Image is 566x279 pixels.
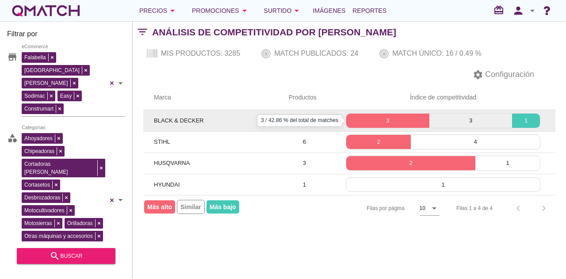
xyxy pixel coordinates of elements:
[154,181,180,188] span: HYUNDAI
[144,200,175,214] span: Más alto
[278,110,331,131] td: 7
[278,85,331,110] th: Productos: Not sorted.
[456,204,493,212] div: Filas 1 a 4 de 4
[264,5,302,16] div: Surtido
[278,174,331,195] td: 1
[22,181,52,189] span: Cortasetos
[65,219,95,227] span: Orilladoras
[107,131,116,269] div: Clear all
[185,2,257,19] button: Promociones
[346,116,429,125] p: 3
[22,79,70,87] span: [PERSON_NAME]
[154,117,204,124] span: BLACK & DECKER
[346,180,540,189] p: 1
[349,2,390,19] a: Reportes
[22,92,47,100] span: Sodimac
[22,105,56,113] span: Construmart
[58,92,74,100] span: Easy
[313,5,345,16] span: Imágenes
[154,160,190,166] span: HUSQVARNA
[17,248,115,264] button: buscar
[132,2,185,19] button: Precios
[291,5,302,16] i: arrow_drop_down
[512,116,540,125] p: 1
[154,138,170,145] span: STIHL
[483,69,534,80] span: Configuración
[475,159,540,168] p: 1
[346,159,475,168] p: 2
[177,200,205,214] span: Similar
[24,251,108,261] div: buscar
[239,5,250,16] i: arrow_drop_down
[107,50,116,116] div: Clear all
[11,2,81,19] a: white-qmatch-logo
[167,5,178,16] i: arrow_drop_down
[509,4,527,17] i: person
[352,5,386,16] span: Reportes
[22,194,62,202] span: Desbrozadoras
[346,138,411,146] p: 2
[22,134,55,142] span: Ahoyadores
[278,131,331,153] td: 6
[473,69,483,80] i: settings
[7,133,18,143] i: category
[466,67,541,83] button: Configuración
[493,5,508,15] i: redeem
[527,5,538,16] i: arrow_drop_down
[22,219,54,227] span: Motosierras
[143,85,278,110] th: Marca: Not sorted.
[139,5,178,16] div: Precios
[429,203,440,214] i: arrow_drop_down
[152,25,396,39] h2: Análisis de competitividad por [PERSON_NAME]
[331,85,555,110] th: Índice de competitividad: Not sorted.
[278,195,440,221] div: Filas por página
[192,5,250,16] div: Promociones
[7,29,125,43] h3: Filtrar por
[22,66,82,74] span: [GEOGRAPHIC_DATA]
[411,138,540,146] p: 4
[7,52,18,62] i: store
[278,153,331,174] td: 3
[22,206,67,214] span: Motocultivadores
[420,204,425,212] div: 10
[22,147,57,155] span: Chipeadoras
[22,232,95,240] span: Otras máquinas y accesorios
[22,54,48,61] span: Falabella
[429,116,512,125] p: 3
[22,160,97,176] span: Cortadoras [PERSON_NAME]
[257,2,310,19] button: Surtido
[207,200,239,214] span: Más bajo
[50,251,60,261] i: search
[309,2,349,19] a: Imágenes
